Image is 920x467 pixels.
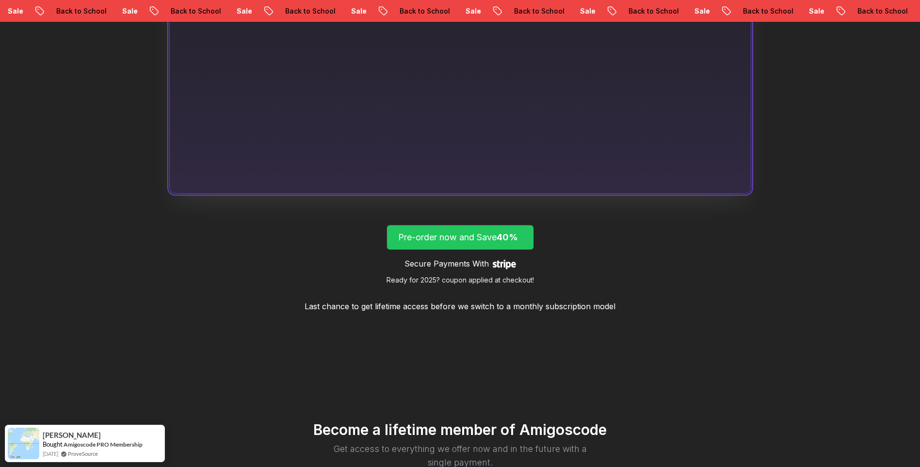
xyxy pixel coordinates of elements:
[311,6,342,16] p: Sale
[884,6,915,16] p: Sale
[245,6,311,16] p: Back to School
[360,6,426,16] p: Back to School
[703,6,769,16] p: Back to School
[769,6,800,16] p: Sale
[68,450,98,458] a: ProveSource
[43,450,58,458] span: [DATE]
[474,6,540,16] p: Back to School
[589,6,655,16] p: Back to School
[818,6,884,16] p: Back to School
[305,300,615,312] p: Last chance to get lifetime access before we switch to a monthly subscription model
[8,428,39,459] img: provesource social proof notification image
[426,6,457,16] p: Sale
[131,6,197,16] p: Back to School
[197,6,228,16] p: Sale
[169,421,751,438] h2: Become a lifetime member of Amigoscode
[655,6,686,16] p: Sale
[43,440,63,448] span: Bought
[82,6,113,16] p: Sale
[43,431,101,439] span: [PERSON_NAME]
[540,6,571,16] p: Sale
[64,440,143,449] a: Amigoscode PRO Membership
[16,6,82,16] p: Back to School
